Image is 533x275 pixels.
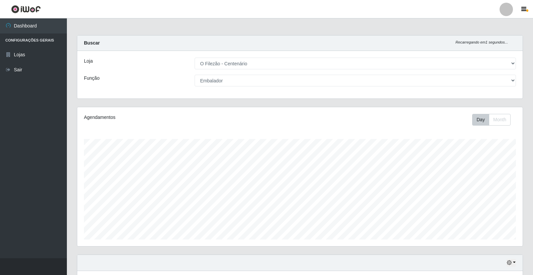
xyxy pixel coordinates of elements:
div: Agendamentos [84,114,258,121]
button: Month [489,114,511,126]
strong: Buscar [84,40,100,46]
label: Função [84,75,100,82]
label: Loja [84,58,93,65]
img: CoreUI Logo [11,5,41,13]
div: Toolbar with button groups [472,114,516,126]
i: Recarregando em 1 segundos... [455,40,508,44]
button: Day [472,114,489,126]
div: First group [472,114,511,126]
